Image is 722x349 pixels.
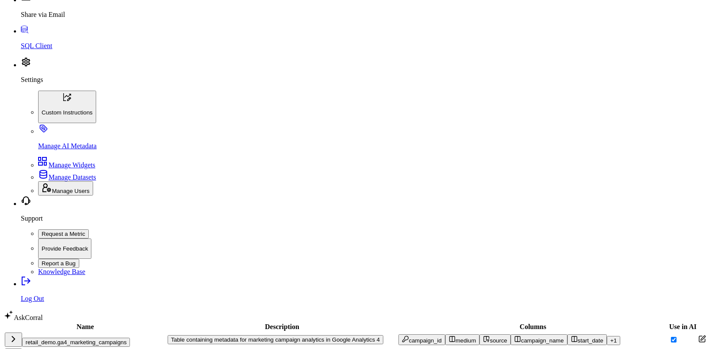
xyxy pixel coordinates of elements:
p: Provide Feedback [42,245,88,252]
button: start_date [567,334,607,345]
th: Use in AI [669,323,697,331]
input: Turn off Use in AI [671,337,677,342]
button: Custom Instructions [38,91,96,123]
div: medium [449,336,476,344]
button: campaign_id [398,334,445,345]
button: source [479,334,511,345]
span: Manage Datasets [49,173,96,181]
p: Custom Instructions [42,109,93,116]
p: Log Out [21,295,719,303]
div: campaign_name [514,336,564,344]
th: Description [167,323,397,331]
span: Manage Widgets [49,161,95,169]
button: Manage Users [38,181,93,196]
button: campaign_name [511,334,567,345]
th: Columns [398,323,668,331]
div: + 1 [610,337,617,344]
p: Manage AI Metadata [38,142,719,150]
span: Manage Users [52,188,90,194]
div: campaign_id [402,336,442,344]
button: Provide Feedback [38,238,91,259]
p: SQL Client [21,42,719,50]
a: Knowledge Base [38,268,85,275]
a: Manage Datasets [38,173,96,181]
p: Settings [21,76,719,84]
a: Manage AI Metadata [38,127,719,150]
div: source [483,336,507,344]
a: Manage Widgets [38,161,95,169]
button: medium [445,334,479,345]
div: start_date [571,336,603,344]
a: SQL Client [21,27,719,50]
p: Share via Email [21,11,719,19]
button: Table containing metadata for marketing campaign analytics in Google Analytics 4 [168,335,383,344]
button: +1 [607,336,620,345]
button: retail_demo.ga4_marketing_campaigns [22,338,130,347]
button: Request a Metric [38,229,89,238]
a: AskCorral [3,314,43,321]
button: Report a Bug [38,259,79,268]
th: Name [4,323,166,331]
a: Log Out [21,280,719,303]
p: Support [21,215,719,222]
